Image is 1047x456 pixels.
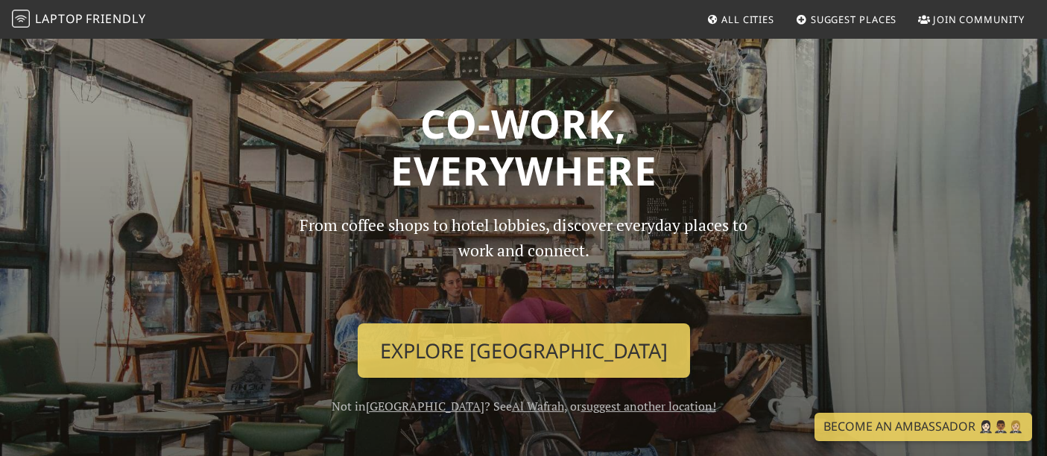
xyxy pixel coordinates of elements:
[912,6,1031,33] a: Join Community
[287,212,761,311] p: From coffee shops to hotel lobbies, discover everyday places to work and connect.
[721,13,774,26] span: All Cities
[41,100,1007,194] h1: Co-work, Everywhere
[512,398,564,414] a: Al Wafrah
[811,13,897,26] span: Suggest Places
[35,10,83,27] span: Laptop
[86,10,145,27] span: Friendly
[581,398,716,414] a: suggest another location!
[12,7,146,33] a: LaptopFriendly LaptopFriendly
[700,6,780,33] a: All Cities
[814,413,1032,441] a: Become an Ambassador 🤵🏻‍♀️🤵🏾‍♂️🤵🏼‍♀️
[366,398,484,414] a: [GEOGRAPHIC_DATA]
[332,398,716,414] span: Not in ? See , or
[790,6,903,33] a: Suggest Places
[933,13,1025,26] span: Join Community
[12,10,30,28] img: LaptopFriendly
[358,323,690,379] a: Explore [GEOGRAPHIC_DATA]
